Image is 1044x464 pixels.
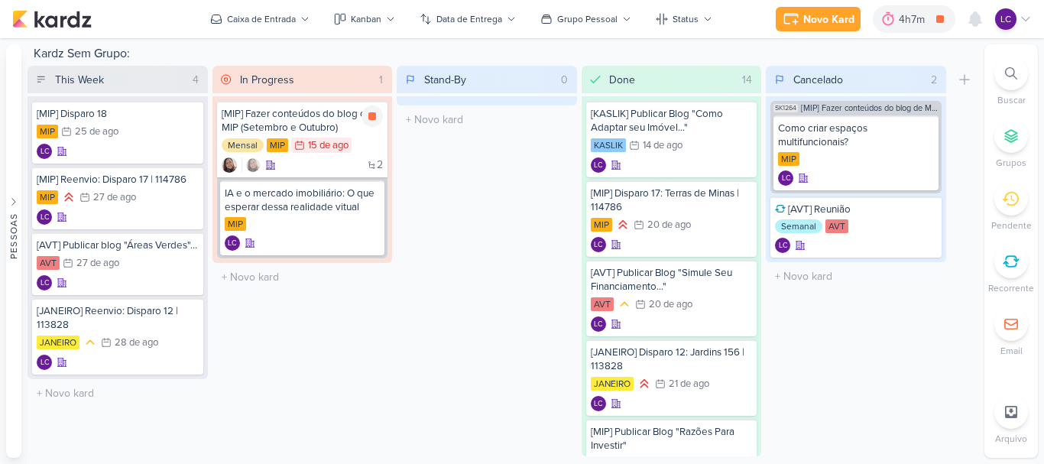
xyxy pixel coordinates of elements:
[41,280,49,287] p: LC
[225,187,381,214] div: IA e o mercado imobiliário: O que esperar dessa realidade vitual
[997,93,1026,107] p: Buscar
[591,138,626,152] div: KASLIK
[773,104,798,112] span: SK1264
[775,203,937,216] div: [AVT] Reunião
[778,122,934,149] div: Como criar espaços multifuncionais?
[591,377,634,391] div: JANEIRO
[93,193,136,203] div: 27 de ago
[669,379,709,389] div: 21 de ago
[37,304,199,332] div: [JANEIRO] Reenvio: Disparo 12 | 113828
[37,107,199,121] div: [MIP] Disparo 18
[37,173,199,187] div: [MIP] Reenvio: Disparo 17 | 114786
[647,220,691,230] div: 20 de ago
[591,218,612,232] div: MIP
[643,141,682,151] div: 14 de ago
[83,335,98,350] div: Prioridade Média
[591,297,614,311] div: AVT
[222,107,384,135] div: [MIP] Fazer conteúdos do blog de MIP (Setembro e Outubro)
[37,190,58,204] div: MIP
[925,72,943,88] div: 2
[594,242,602,249] p: LC
[61,190,76,205] div: Prioridade Alta
[591,396,606,411] div: Laís Costa
[825,219,848,233] div: AVT
[186,72,205,88] div: 4
[736,72,758,88] div: 14
[591,157,606,173] div: Laís Costa
[37,125,58,138] div: MIP
[37,209,52,225] div: Criador(a): Laís Costa
[222,157,237,173] img: Sharlene Khoury
[7,213,21,258] div: Pessoas
[591,425,753,453] div: [MIP] Publicar Blog "Razões Para Investir"
[362,105,383,127] div: Parar relógio
[37,256,60,270] div: AVT
[37,144,52,159] div: Criador(a): Laís Costa
[779,242,787,250] p: LC
[591,157,606,173] div: Criador(a): Laís Costa
[12,10,92,28] img: kardz.app
[778,152,799,166] div: MIP
[776,7,861,31] button: Novo Kard
[988,281,1034,295] p: Recorrente
[591,266,753,294] div: [AVT] Publicar Blog "Simule Seu Financiamento..."
[615,217,631,232] div: Prioridade Alta
[617,297,632,312] div: Prioridade Média
[400,109,574,131] input: + Novo kard
[1000,344,1023,358] p: Email
[373,72,389,88] div: 1
[377,160,383,170] span: 2
[41,359,49,367] p: LC
[594,321,602,329] p: LC
[594,162,602,170] p: LC
[996,156,1026,170] p: Grupos
[995,432,1027,446] p: Arquivo
[782,175,790,183] p: LC
[37,209,52,225] div: Laís Costa
[222,138,264,152] div: Mensal
[31,382,205,404] input: + Novo kard
[775,238,790,253] div: Criador(a): Laís Costa
[37,238,199,252] div: [AVT] Publicar blog "Áreas Verdes"...
[899,11,929,28] div: 4h7m
[591,316,606,332] div: Laís Costa
[995,8,1016,30] div: Laís Costa
[778,170,793,186] div: Criador(a): Laís Costa
[225,217,246,231] div: MIP
[245,157,261,173] img: Sharlene Khoury
[801,104,939,112] span: [MIP] Fazer conteúdos do blog de MIP (Setembro e Outubro)
[803,11,854,28] div: Novo Kard
[216,266,390,288] input: + Novo kard
[28,44,978,66] div: Kardz Sem Grupo:
[594,401,602,408] p: LC
[637,376,652,391] div: Prioridade Alta
[225,235,240,251] div: Laís Costa
[37,355,52,370] div: Laís Costa
[222,157,237,173] div: Criador(a): Sharlene Khoury
[225,235,240,251] div: Criador(a): Laís Costa
[991,219,1032,232] p: Pendente
[37,275,52,290] div: Criador(a): Laís Costa
[555,72,574,88] div: 0
[308,141,349,151] div: 15 de ago
[1000,12,1011,26] p: LC
[115,338,158,348] div: 28 de ago
[984,57,1038,107] li: Ctrl + F
[591,107,753,135] div: [KASLIK] Publicar Blog "Como Adaptar seu Imóvel..."
[775,238,790,253] div: Laís Costa
[41,148,49,156] p: LC
[649,300,692,310] div: 20 de ago
[6,44,21,458] button: Pessoas
[76,258,119,268] div: 27 de ago
[591,396,606,411] div: Criador(a): Laís Costa
[75,127,118,137] div: 25 de ago
[41,214,49,222] p: LC
[591,316,606,332] div: Criador(a): Laís Costa
[778,170,793,186] div: Laís Costa
[37,355,52,370] div: Criador(a): Laís Costa
[267,138,288,152] div: MIP
[228,240,236,248] p: LC
[769,265,943,287] input: + Novo kard
[591,237,606,252] div: Laís Costa
[242,157,261,173] div: Colaboradores: Sharlene Khoury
